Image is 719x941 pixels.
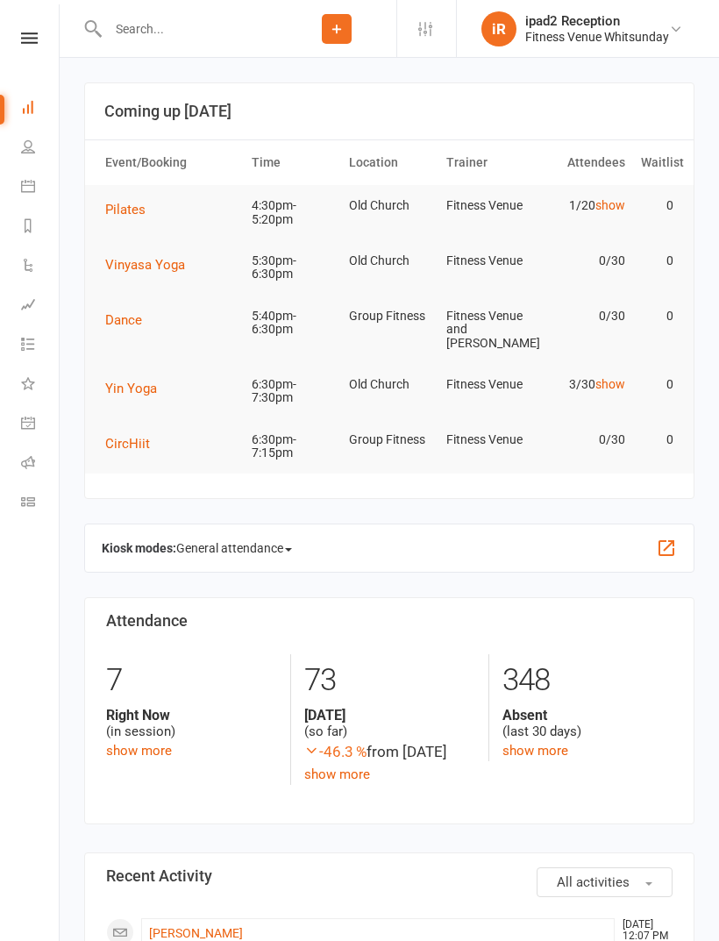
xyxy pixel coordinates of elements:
[105,310,154,331] button: Dance
[536,240,633,282] td: 0/30
[341,296,438,337] td: Group Fitness
[106,654,277,707] div: 7
[341,419,438,460] td: Group Fitness
[633,240,682,282] td: 0
[244,240,341,296] td: 5:30pm-6:30pm
[595,198,625,212] a: show
[633,185,682,226] td: 0
[244,140,341,185] th: Time
[438,240,536,282] td: Fitness Venue
[244,364,341,419] td: 6:30pm-7:30pm
[244,296,341,351] td: 5:40pm-6:30pm
[633,140,682,185] th: Waitlist
[536,364,633,405] td: 3/30
[502,743,568,759] a: show more
[21,208,61,247] a: Reports
[21,405,61,445] a: General attendance kiosk mode
[502,707,673,740] div: (last 30 days)
[106,743,172,759] a: show more
[105,312,142,328] span: Dance
[105,199,158,220] button: Pilates
[536,296,633,337] td: 0/30
[595,377,625,391] a: show
[438,140,536,185] th: Trainer
[438,364,536,405] td: Fitness Venue
[537,867,673,897] button: All activities
[304,766,370,782] a: show more
[341,364,438,405] td: Old Church
[341,140,438,185] th: Location
[105,254,197,275] button: Vinyasa Yoga
[105,433,162,454] button: CircHiit
[304,707,474,740] div: (so far)
[244,419,341,474] td: 6:30pm-7:15pm
[21,366,61,405] a: What's New
[525,29,669,45] div: Fitness Venue Whitsunday
[633,296,682,337] td: 0
[97,140,244,185] th: Event/Booking
[102,541,176,555] strong: Kiosk modes:
[176,534,292,562] span: General attendance
[106,707,277,740] div: (in session)
[341,185,438,226] td: Old Church
[21,484,61,524] a: Class kiosk mode
[536,140,633,185] th: Attendees
[105,202,146,217] span: Pilates
[21,129,61,168] a: People
[502,707,673,724] strong: Absent
[557,874,630,890] span: All activities
[244,185,341,240] td: 4:30pm-5:20pm
[105,257,185,273] span: Vinyasa Yoga
[103,17,277,41] input: Search...
[149,926,243,940] a: [PERSON_NAME]
[536,419,633,460] td: 0/30
[21,168,61,208] a: Calendar
[304,743,367,760] span: -46.3 %
[633,419,682,460] td: 0
[633,364,682,405] td: 0
[525,13,669,29] div: ipad2 Reception
[105,436,150,452] span: CircHiit
[304,740,474,764] div: from [DATE]
[106,612,673,630] h3: Attendance
[21,287,61,326] a: Assessments
[106,867,673,885] h3: Recent Activity
[438,185,536,226] td: Fitness Venue
[105,378,169,399] button: Yin Yoga
[304,707,474,724] strong: [DATE]
[105,381,157,396] span: Yin Yoga
[304,654,474,707] div: 73
[106,707,277,724] strong: Right Now
[104,103,674,120] h3: Coming up [DATE]
[481,11,516,46] div: iR
[341,240,438,282] td: Old Church
[21,89,61,129] a: Dashboard
[21,445,61,484] a: Roll call kiosk mode
[438,419,536,460] td: Fitness Venue
[438,296,536,364] td: Fitness Venue and [PERSON_NAME]
[502,654,673,707] div: 348
[536,185,633,226] td: 1/20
